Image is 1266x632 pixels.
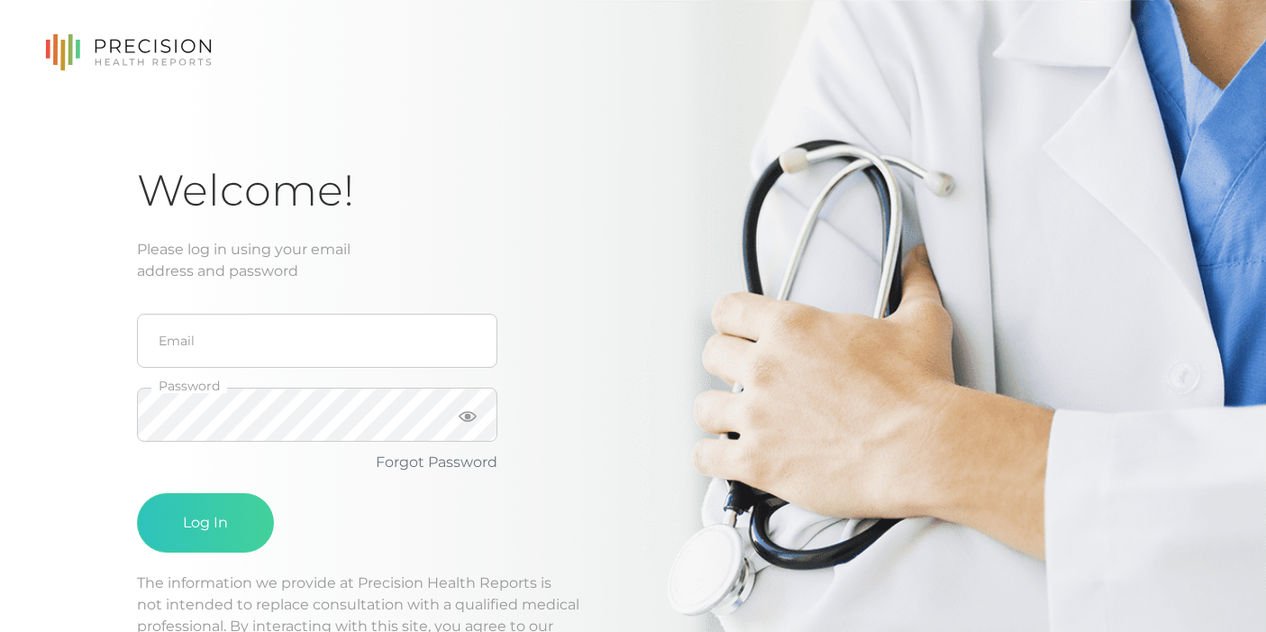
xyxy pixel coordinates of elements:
div: Please log in using your email address and password [137,239,1129,282]
a: Forgot Password [376,453,497,471]
button: Log In [137,493,274,553]
h1: Welcome! [137,164,1129,217]
input: Email [137,314,497,368]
